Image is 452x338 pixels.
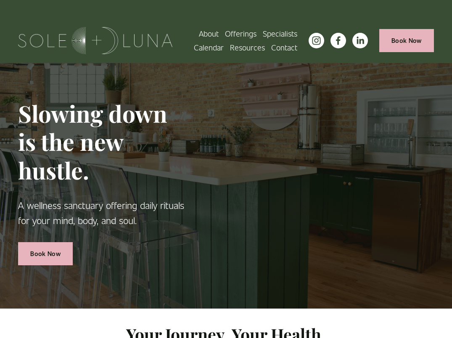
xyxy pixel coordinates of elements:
a: folder dropdown [225,26,256,40]
a: LinkedIn [352,33,368,48]
a: Calendar [194,40,224,54]
a: Book Now [379,29,434,52]
a: instagram-unauth [309,33,324,48]
a: facebook-unauth [330,33,346,48]
span: Offerings [225,27,256,40]
span: Resources [230,41,265,54]
p: A wellness sanctuary offering daily rituals for your mind, body, and soul. [18,198,189,228]
h1: Slowing down is the new hustle. [18,99,189,184]
a: Book Now [18,242,73,265]
a: Contact [271,40,297,54]
a: About [199,26,219,40]
img: Sole + Luna [18,27,172,54]
a: Specialists [263,26,297,40]
a: folder dropdown [230,40,265,54]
